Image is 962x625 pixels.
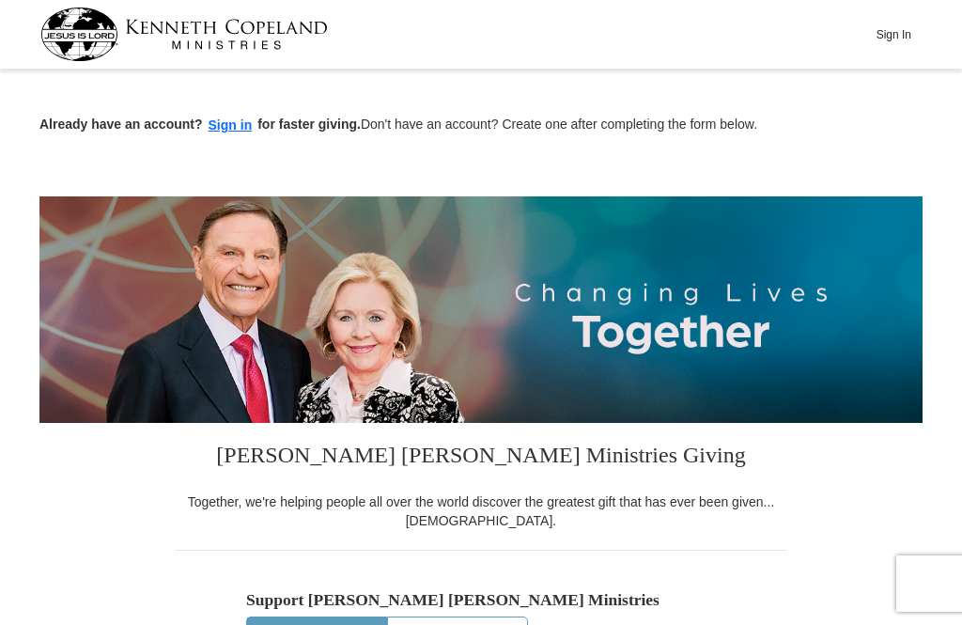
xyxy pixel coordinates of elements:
[40,8,328,61] img: kcm-header-logo.svg
[246,590,716,610] h5: Support [PERSON_NAME] [PERSON_NAME] Ministries
[865,20,922,49] button: Sign In
[176,423,786,492] h3: [PERSON_NAME] [PERSON_NAME] Ministries Giving
[39,117,361,132] strong: Already have an account? for faster giving.
[176,492,786,530] div: Together, we're helping people all over the world discover the greatest gift that has ever been g...
[203,115,258,136] button: Sign in
[39,115,923,136] p: Don't have an account? Create one after completing the form below.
